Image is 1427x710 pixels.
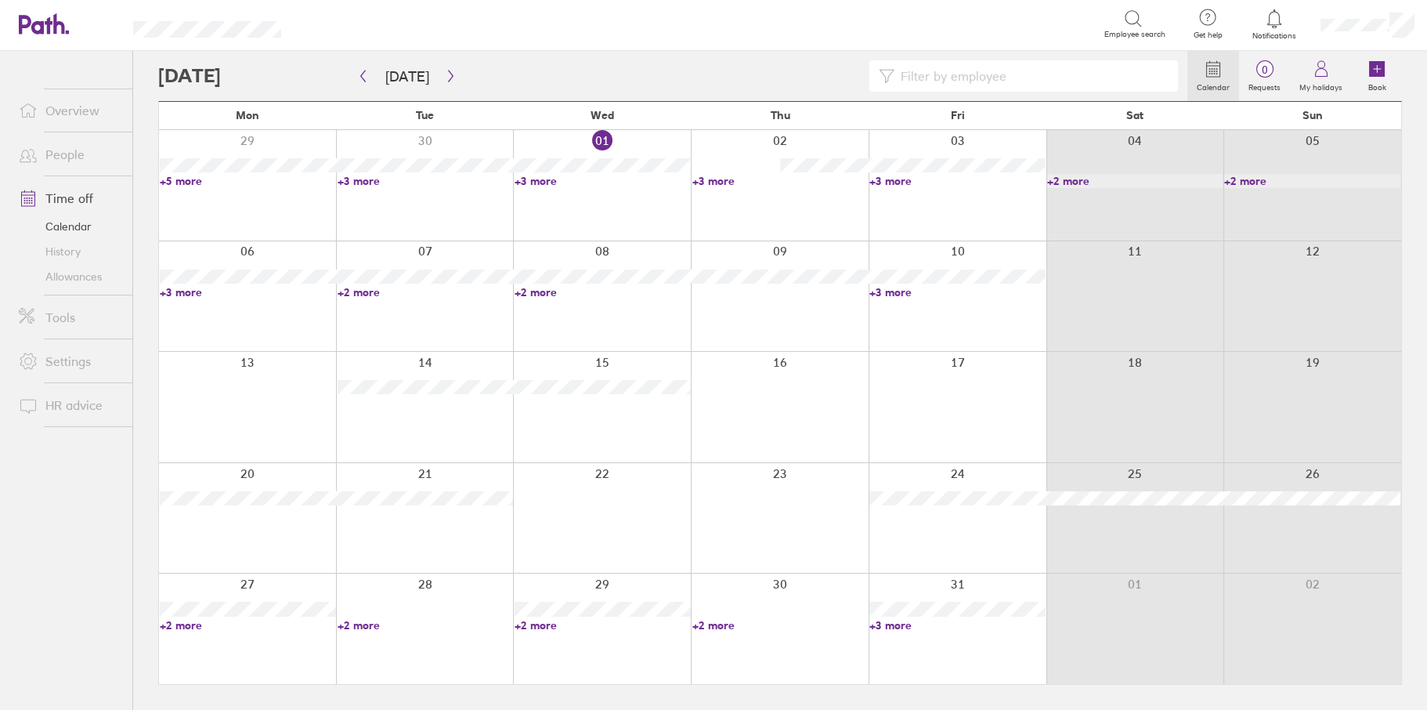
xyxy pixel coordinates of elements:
[1187,78,1239,92] label: Calendar
[323,16,363,31] div: Search
[416,109,434,121] span: Tue
[6,389,132,421] a: HR advice
[1104,30,1165,39] span: Employee search
[692,174,869,188] a: +3 more
[160,174,336,188] a: +5 more
[338,174,514,188] a: +3 more
[1047,174,1223,188] a: +2 more
[1239,63,1290,76] span: 0
[373,63,442,89] button: [DATE]
[1126,109,1143,121] span: Sat
[1290,51,1352,101] a: My holidays
[160,618,336,632] a: +2 more
[236,109,259,121] span: Mon
[6,264,132,289] a: Allowances
[692,618,869,632] a: +2 more
[951,109,965,121] span: Fri
[1183,31,1234,40] span: Get help
[1359,78,1396,92] label: Book
[1290,78,1352,92] label: My holidays
[869,285,1046,299] a: +3 more
[6,139,132,170] a: People
[160,285,336,299] a: +3 more
[515,174,691,188] a: +3 more
[515,618,691,632] a: +2 more
[1352,51,1402,101] a: Book
[6,346,132,377] a: Settings
[869,174,1046,188] a: +3 more
[1239,78,1290,92] label: Requests
[6,95,132,126] a: Overview
[6,302,132,333] a: Tools
[338,618,514,632] a: +2 more
[1302,109,1323,121] span: Sun
[6,183,132,214] a: Time off
[338,285,514,299] a: +2 more
[869,618,1046,632] a: +3 more
[1187,51,1239,101] a: Calendar
[6,214,132,239] a: Calendar
[515,285,691,299] a: +2 more
[591,109,614,121] span: Wed
[894,61,1169,91] input: Filter by employee
[1224,174,1400,188] a: +2 more
[771,109,790,121] span: Thu
[1239,51,1290,101] a: 0Requests
[1249,8,1300,41] a: Notifications
[1249,31,1300,41] span: Notifications
[6,239,132,264] a: History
